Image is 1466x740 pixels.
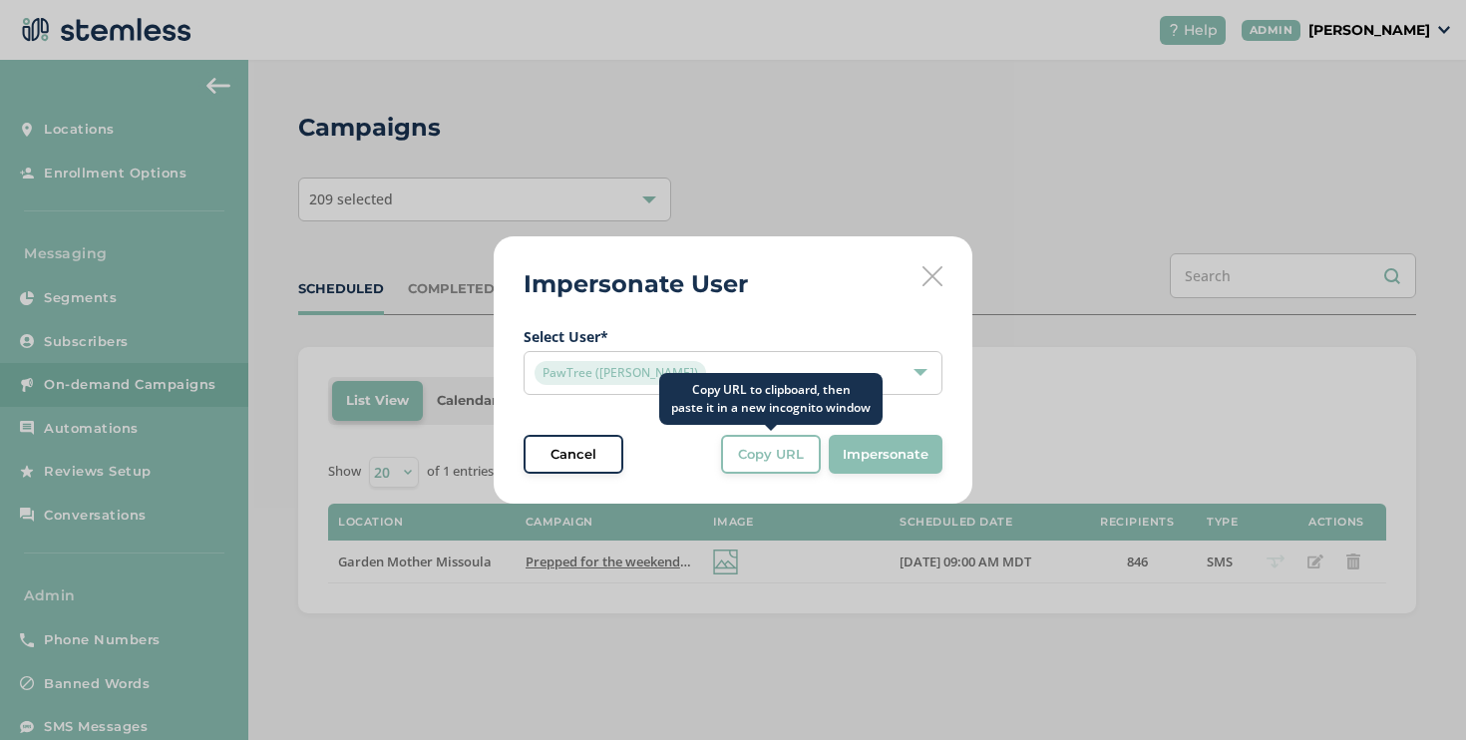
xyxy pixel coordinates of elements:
span: Impersonate [843,445,928,465]
label: Select User [524,326,942,347]
div: Copy URL to clipboard, then paste it in a new incognito window [659,373,883,425]
h2: Impersonate User [524,266,748,302]
iframe: Chat Widget [1366,644,1466,740]
span: Copy URL [738,445,804,465]
span: PawTree ([PERSON_NAME]) [535,361,706,385]
button: Impersonate [829,435,942,475]
span: Cancel [550,445,596,465]
button: Cancel [524,435,623,475]
button: Copy URL [721,435,821,475]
